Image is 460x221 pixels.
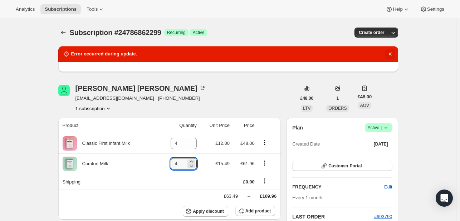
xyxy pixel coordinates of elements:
span: AOV [360,103,369,108]
span: Analytics [16,6,35,12]
button: Shipping actions [259,177,270,185]
button: #693790 [374,213,392,220]
span: Add product [245,208,271,214]
div: Classic First Infant Milk [77,140,130,147]
div: [PERSON_NAME] [PERSON_NAME] [75,85,206,92]
span: Edit [384,183,392,191]
span: £48.00 [240,141,255,146]
span: | [381,125,382,131]
a: #693790 [374,214,392,219]
div: £63.49 [224,193,238,200]
span: Every 1 month [292,195,322,200]
button: Subscriptions [40,4,81,14]
button: Product actions [259,159,270,167]
span: Subscriptions [45,6,77,12]
th: Product [58,118,158,133]
th: Price [232,118,257,133]
div: Open Intercom Messenger [436,190,453,207]
button: Settings [416,4,449,14]
h2: Error occurred during update. [71,50,137,58]
button: Subscriptions [58,28,68,38]
span: Tools [87,6,98,12]
span: Create order [359,30,384,35]
span: Active [368,124,390,131]
span: Subscription #24786862299 [70,29,161,36]
button: Help [381,4,414,14]
span: Customer Portal [328,163,362,169]
span: LTV [303,106,310,111]
div: → [246,193,251,200]
button: Tools [82,4,109,14]
th: Unit Price [199,118,232,133]
button: £48.00 [296,93,318,103]
button: Add product [235,206,275,216]
span: [DATE] [374,141,388,147]
span: Help [393,6,402,12]
h2: FREQUENCY [292,183,384,191]
span: 1 [337,95,339,101]
button: Dismiss notification [385,49,395,59]
span: Bradley Connery [58,85,70,96]
th: Shipping [58,174,158,190]
span: Recurring [167,30,186,35]
button: Apply discount [183,206,228,217]
h2: LAST ORDER [292,213,374,220]
button: Customer Portal [292,161,392,171]
span: £48.00 [358,93,372,100]
span: Settings [427,6,444,12]
button: [DATE] [370,139,392,149]
img: product img [63,157,77,171]
button: Product actions [259,139,270,147]
th: Quantity [158,118,199,133]
h2: Plan [292,124,303,131]
button: Edit [380,181,396,193]
button: 1 [332,93,343,103]
span: £109.96 [260,193,277,199]
span: £61.96 [240,161,255,166]
span: £0.00 [243,179,255,185]
span: [EMAIL_ADDRESS][DOMAIN_NAME] · [PHONE_NUMBER] [75,95,206,102]
button: Analytics [11,4,39,14]
div: Comfort Milk [77,160,108,167]
span: £48.00 [300,95,314,101]
span: £12.00 [215,141,230,146]
span: Created Date [292,141,320,148]
span: ORDERS [328,106,347,111]
span: £15.49 [215,161,230,166]
button: Product actions [75,105,112,112]
img: product img [63,136,77,151]
button: Create order [354,28,388,38]
span: Apply discount [193,208,224,214]
span: Active [193,30,205,35]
